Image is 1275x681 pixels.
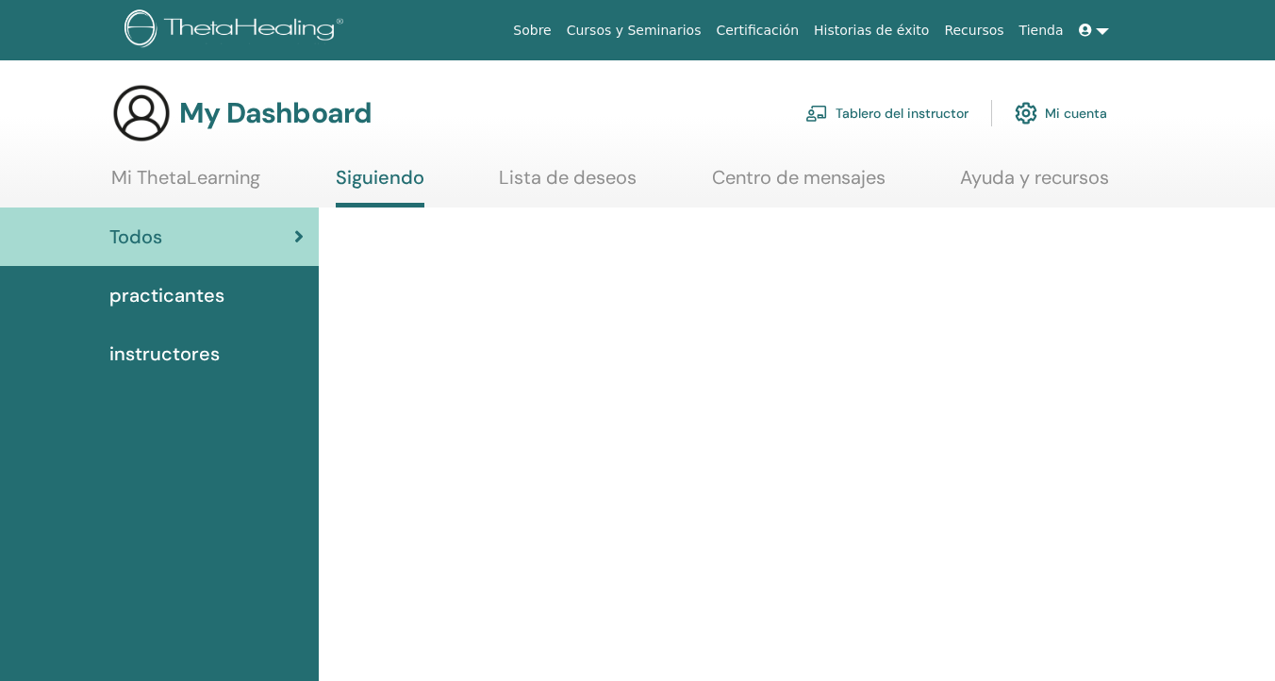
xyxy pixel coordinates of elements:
a: Ayuda y recursos [960,166,1109,203]
img: chalkboard-teacher.svg [805,105,828,122]
a: Siguiendo [336,166,424,208]
img: cog.svg [1015,97,1037,129]
a: Mi cuenta [1015,92,1107,134]
a: Lista de deseos [499,166,637,203]
h3: My Dashboard [179,96,372,130]
a: Mi ThetaLearning [111,166,260,203]
span: instructores [109,340,220,368]
a: Recursos [936,13,1011,48]
a: Certificación [708,13,806,48]
a: Cursos y Seminarios [559,13,709,48]
span: practicantes [109,281,224,309]
span: Todos [109,223,162,251]
a: Tienda [1012,13,1071,48]
a: Sobre [505,13,558,48]
a: Historias de éxito [806,13,936,48]
a: Tablero del instructor [805,92,969,134]
img: logo.png [124,9,350,52]
img: generic-user-icon.jpg [111,83,172,143]
a: Centro de mensajes [712,166,886,203]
